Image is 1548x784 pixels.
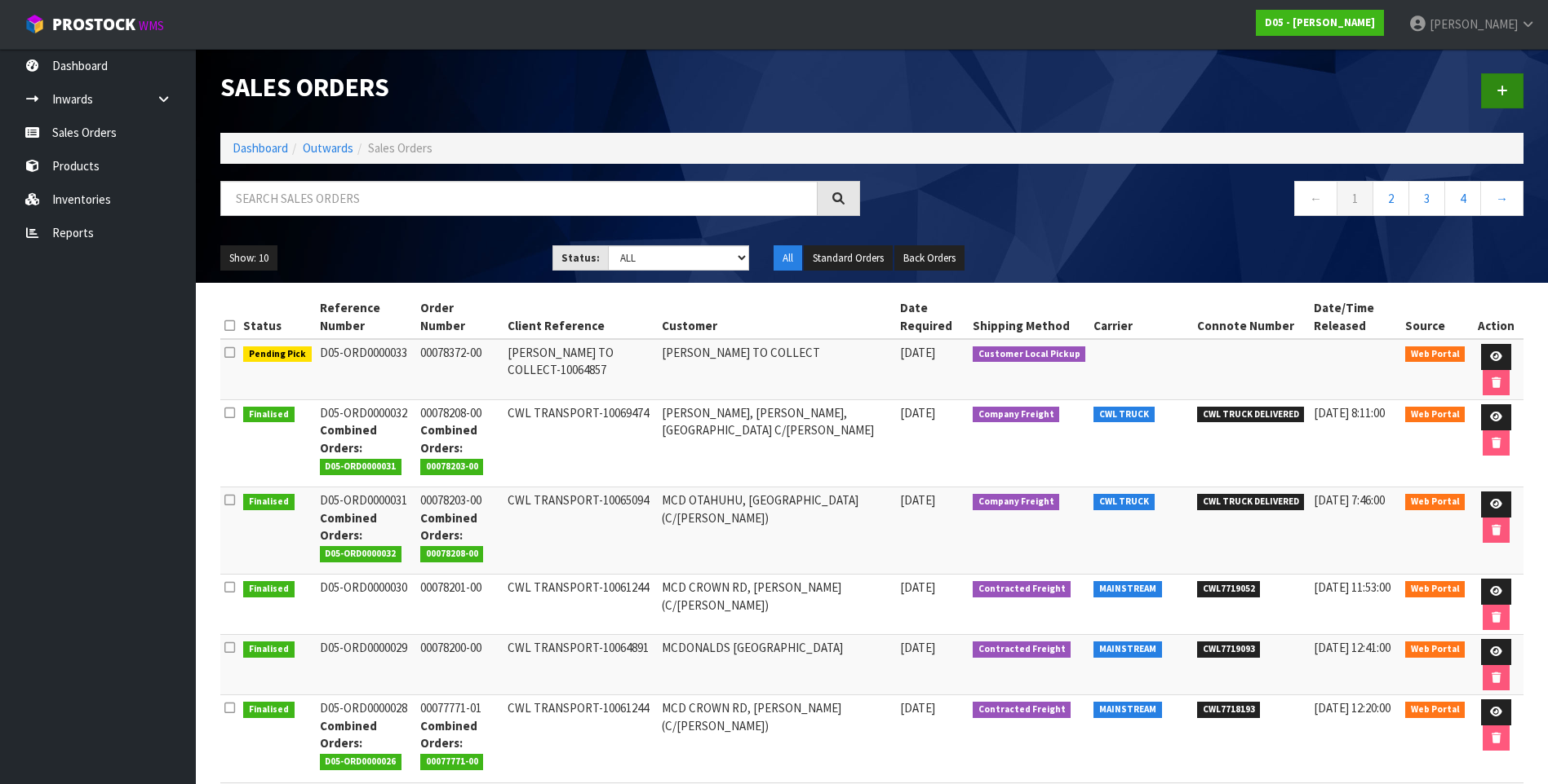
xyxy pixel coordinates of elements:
td: 00077771-01 [416,695,503,782]
span: Company Freight [973,494,1060,510]
small: WMS [139,18,164,33]
span: Web Portal [1405,581,1466,597]
span: [PERSON_NAME] [1430,16,1518,32]
td: D05-ORD0000033 [316,339,416,400]
td: 00078201-00 [416,575,503,635]
span: MAINSTREAM [1093,641,1162,658]
td: 00078208-00 [416,400,503,487]
span: Finalised [243,407,295,423]
a: 4 [1444,181,1481,216]
strong: D05 - [PERSON_NAME] [1265,15,1375,29]
td: D05-ORD0000029 [316,635,416,695]
th: Shipping Method [969,295,1090,339]
a: → [1480,181,1524,216]
span: Web Portal [1405,407,1466,423]
button: Standard Orders [804,245,893,271]
td: D05-ORD0000030 [316,575,416,635]
span: Finalised [243,494,295,510]
a: Outwards [303,140,353,156]
strong: Combined Orders: [320,422,377,455]
span: 00078208-00 [420,546,484,562]
span: MAINSTREAM [1093,581,1162,597]
td: [PERSON_NAME], [PERSON_NAME], [GEOGRAPHIC_DATA] C/[PERSON_NAME] [658,400,895,487]
strong: Combined Orders: [420,510,477,543]
th: Order Number [416,295,503,339]
span: CWL TRUCK [1093,407,1155,423]
span: D05-ORD0000031 [320,459,402,475]
span: CWL7718193 [1197,702,1261,718]
span: [DATE] 12:41:00 [1314,640,1391,655]
span: [DATE] 7:46:00 [1314,492,1385,508]
span: [DATE] [900,492,935,508]
td: CWL TRANSPORT-10061244 [503,695,658,782]
th: Carrier [1089,295,1193,339]
span: [DATE] [900,405,935,421]
h1: Sales Orders [220,73,860,102]
span: [DATE] 8:11:00 [1314,405,1385,421]
span: Sales Orders [368,140,432,156]
span: Web Portal [1405,494,1466,510]
span: CWL7719052 [1197,581,1261,597]
td: CWL TRANSPORT-10065094 [503,487,658,575]
nav: Page navigation [885,181,1524,221]
span: CWL TRUCK [1093,494,1155,510]
a: 1 [1337,181,1373,216]
th: Source [1401,295,1470,339]
span: ProStock [52,14,135,35]
td: D05-ORD0000028 [316,695,416,782]
th: Date Required [896,295,969,339]
strong: Combined Orders: [320,510,377,543]
th: Reference Number [316,295,416,339]
a: 3 [1408,181,1445,216]
strong: Status: [561,251,600,265]
td: MCDONALDS [GEOGRAPHIC_DATA] [658,635,895,695]
td: CWL TRANSPORT-10061244 [503,575,658,635]
th: Connote Number [1193,295,1311,339]
strong: Combined Orders: [320,718,377,751]
span: Contracted Freight [973,581,1071,597]
td: [PERSON_NAME] TO COLLECT [658,339,895,400]
span: Contracted Freight [973,641,1071,658]
span: D05-ORD0000026 [320,754,402,770]
span: Web Portal [1405,702,1466,718]
span: [DATE] [900,640,935,655]
td: 00078200-00 [416,635,503,695]
td: CWL TRANSPORT-10069474 [503,400,658,487]
button: Back Orders [894,245,965,271]
input: Search sales orders [220,181,818,216]
td: D05-ORD0000032 [316,400,416,487]
a: Dashboard [233,140,288,156]
span: Company Freight [973,407,1060,423]
span: [DATE] [900,345,935,360]
a: ← [1294,181,1337,216]
span: MAINSTREAM [1093,702,1162,718]
td: 00078203-00 [416,487,503,575]
th: Action [1469,295,1524,339]
span: CWL7719093 [1197,641,1261,658]
button: Show: 10 [220,245,277,271]
span: Web Portal [1405,641,1466,658]
span: Finalised [243,641,295,658]
td: MCD OTAHUHU, [GEOGRAPHIC_DATA] (C/[PERSON_NAME]) [658,487,895,575]
strong: Combined Orders: [420,718,477,751]
span: Finalised [243,581,295,597]
span: Contracted Freight [973,702,1071,718]
th: Customer [658,295,895,339]
img: cube-alt.png [24,14,45,34]
th: Status [239,295,316,339]
span: 00077771-00 [420,754,484,770]
span: [DATE] 12:20:00 [1314,700,1391,716]
span: CWL TRUCK DELIVERED [1197,494,1305,510]
td: D05-ORD0000031 [316,487,416,575]
td: [PERSON_NAME] TO COLLECT-10064857 [503,339,658,400]
td: MCD CROWN RD, [PERSON_NAME] (C/[PERSON_NAME]) [658,575,895,635]
span: [DATE] [900,700,935,716]
td: MCD CROWN RD, [PERSON_NAME] (C/[PERSON_NAME]) [658,695,895,782]
span: 00078203-00 [420,459,484,475]
strong: Combined Orders: [420,422,477,455]
span: Web Portal [1405,346,1466,363]
td: 00078372-00 [416,339,503,400]
a: 2 [1373,181,1409,216]
span: [DATE] [900,579,935,595]
span: D05-ORD0000032 [320,546,402,562]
